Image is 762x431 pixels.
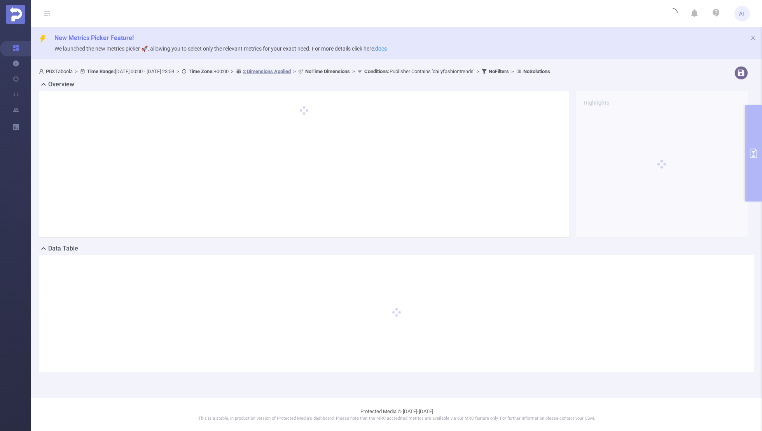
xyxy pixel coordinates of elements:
[51,415,743,422] p: This is a stable, in production version of Protected Media's dashboard. Please note that the MRC ...
[39,68,550,74] span: Taboola [DATE] 00:00 - [DATE] 23:59 +00:00
[31,398,762,431] footer: Protected Media © [DATE]-[DATE]
[305,68,350,74] b: No Time Dimensions
[750,33,756,42] button: icon: close
[489,68,509,74] b: No Filters
[39,35,47,43] i: icon: thunderbolt
[474,68,482,74] span: >
[189,68,214,74] b: Time Zone:
[509,68,516,74] span: >
[668,8,678,19] i: icon: loading
[229,68,236,74] span: >
[54,46,387,52] span: We launched the new metrics picker 🚀, allowing you to select only the relevant metrics for your e...
[243,68,291,74] u: 2 Dimensions Applied
[375,46,387,52] a: docs
[48,244,78,253] h2: Data Table
[46,68,55,74] b: PID:
[350,68,357,74] span: >
[750,35,756,40] i: icon: close
[48,80,74,89] h2: Overview
[364,68,390,74] b: Conditions :
[6,5,25,24] img: Protected Media
[87,68,115,74] b: Time Range:
[39,69,46,74] i: icon: user
[54,34,134,42] span: New Metrics Picker Feature!
[739,6,745,21] span: AT
[73,68,80,74] span: >
[291,68,298,74] span: >
[523,68,550,74] b: No Solutions
[364,68,474,74] span: Publisher Contains 'dailyfashiontrends'
[174,68,182,74] span: >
